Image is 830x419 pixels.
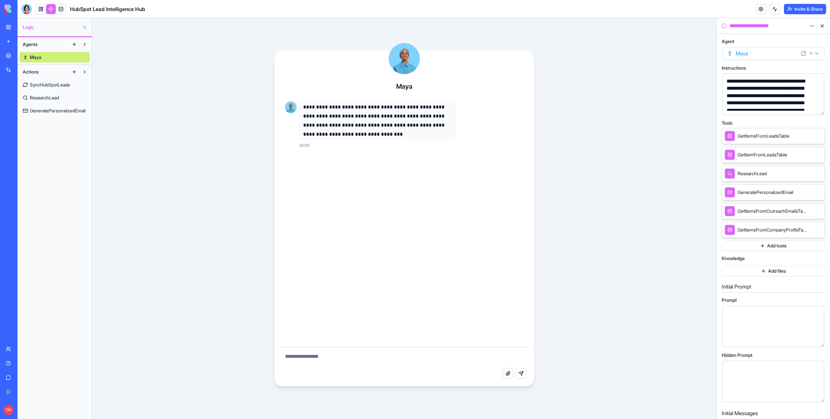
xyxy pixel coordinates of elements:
span: HubSpot Lead Intelligence Hub [70,5,145,13]
span: Tools [722,121,732,125]
span: GetItemsFromCompanyProfileTable [738,227,806,233]
h5: Initial Messages [722,409,825,417]
span: GetItemsFromLeadsTable [738,133,789,139]
button: Send message [516,368,526,379]
img: logo [5,5,45,14]
button: Actions [19,67,69,77]
span: ResearchLead [30,95,59,101]
span: GeneratePersonalizedEmail [738,189,793,196]
button: Add tools [722,241,825,251]
a: SyncHubSpotLeads [19,80,90,90]
span: Agent [722,39,734,44]
button: Agents [19,39,69,50]
button: Add files [722,266,825,276]
span: Agents [23,41,38,48]
span: Knowledge [722,256,745,261]
span: Maya [30,54,41,61]
a: GeneratePersonalizedEmail [19,106,90,116]
img: Maya_image.png [285,101,297,113]
a: ResearchLead [19,93,90,103]
span: 02:00 [299,143,309,148]
span: SyncHubSpotLeads [30,82,70,88]
h4: Maya [396,82,412,91]
span: Actions [23,69,39,75]
span: Logic [23,24,79,30]
span: GetItemsFromOutreachEmailsTable [738,208,806,214]
span: GeneratePersonalizedEmail [30,108,86,114]
span: GetItemFromLeadsTable [738,152,787,158]
span: ResearchLead [738,170,767,177]
a: Maya [19,52,90,62]
span: Instructions [722,66,746,70]
h5: Initial Prompt [722,283,825,290]
button: Invite & Share [784,4,826,14]
span: Hidden Prompt [722,353,753,357]
span: Prompt [722,298,737,302]
span: DN [3,405,14,415]
button: Attach file [503,368,513,379]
